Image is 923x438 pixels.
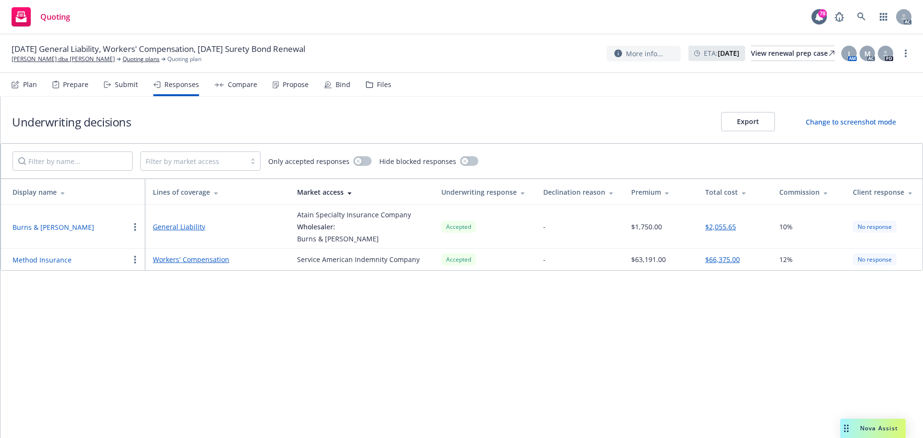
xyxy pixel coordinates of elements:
a: Switch app [874,7,893,26]
button: $2,055.65 [705,222,736,232]
div: Premium [631,187,690,197]
div: Change to screenshot mode [806,117,896,127]
button: Burns & [PERSON_NAME] [12,222,94,232]
button: Change to screenshot mode [790,112,911,131]
a: Workers' Compensation [153,254,282,264]
div: No response [853,253,897,265]
span: J [848,49,850,59]
span: Quoting [40,13,70,21]
div: Compare [228,81,257,88]
div: Atain Specialty Insurance Company [297,210,411,220]
button: Export [721,112,775,131]
h1: Underwriting decisions [12,114,131,130]
button: Nova Assist [840,419,906,438]
div: - [543,254,546,264]
div: Drag to move [840,419,852,438]
span: Hide blocked responses [379,156,456,166]
span: Nova Assist [860,424,898,432]
a: Quoting plans [123,55,160,63]
span: ETA : [704,48,739,58]
div: Underwriting response [441,187,528,197]
button: More info... [607,46,681,62]
a: Quoting [8,3,74,30]
div: Burns & [PERSON_NAME] [297,234,411,244]
div: Market access [297,187,426,197]
div: Bind [336,81,350,88]
div: Propose [283,81,309,88]
div: Accepted [441,253,476,265]
a: General Liability [153,222,282,232]
a: more [900,48,911,59]
span: More info... [626,49,663,59]
div: $63,191.00 [631,254,666,264]
div: Submit [115,81,138,88]
div: Service American Indemnity Company [297,254,420,264]
span: Only accepted responses [268,156,349,166]
button: Method Insurance [12,255,72,265]
a: [PERSON_NAME] dba [PERSON_NAME] [12,55,115,63]
div: Accepted [441,221,476,233]
div: Commission [779,187,838,197]
div: Total cost [705,187,764,197]
div: Wholesaler: [297,222,411,232]
div: $1,750.00 [631,222,662,232]
strong: [DATE] [718,49,739,58]
div: Plan [23,81,37,88]
a: View renewal prep case [751,46,835,61]
div: 78 [818,9,827,18]
div: Prepare [63,81,88,88]
div: Lines of coverage [153,187,282,197]
div: - [543,222,546,232]
div: Declination reason [543,187,616,197]
div: No response [853,221,897,233]
div: Files [377,81,391,88]
div: Display name [12,187,137,197]
span: 12% [779,254,793,264]
span: 10% [779,222,793,232]
a: Report a Bug [830,7,849,26]
div: Responses [164,81,199,88]
button: $66,375.00 [705,254,740,264]
div: Client response [853,187,915,197]
span: Quoting plan [167,55,201,63]
span: M [864,49,871,59]
a: Search [852,7,871,26]
input: Filter by name... [12,151,133,171]
span: [DATE] General Liability, Workers' Compensation, [DATE] Surety Bond Renewal [12,43,305,55]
